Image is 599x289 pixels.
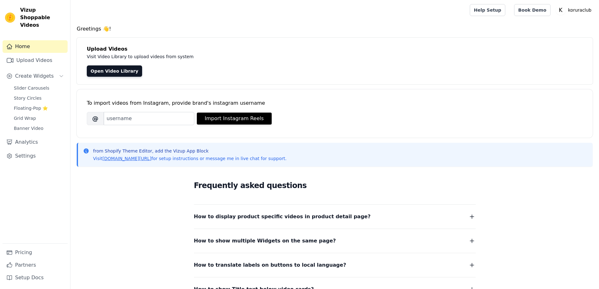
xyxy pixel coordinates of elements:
[104,112,194,125] input: username
[197,113,272,125] button: Import Instagram Reels
[87,53,369,60] p: Visit Video Library to upload videos from system
[77,25,593,33] h4: Greetings 👋!
[15,72,54,80] span: Create Widgets
[3,271,68,284] a: Setup Docs
[3,70,68,82] button: Create Widgets
[3,136,68,148] a: Analytics
[10,104,68,113] a: Floating-Pop ⭐
[194,236,336,245] span: How to show multiple Widgets on the same page?
[566,4,594,16] p: koruraclub
[14,85,49,91] span: Slider Carousels
[87,99,583,107] div: To import videos from Instagram, provide brand's instagram username
[10,114,68,123] a: Grid Wrap
[87,65,142,77] a: Open Video Library
[93,148,286,154] p: from Shopify Theme Editor, add the Vizup App Block
[87,112,104,125] span: @
[194,261,346,270] span: How to translate labels on buttons to local language?
[470,4,505,16] a: Help Setup
[3,150,68,162] a: Settings
[556,4,594,16] button: K koruraclub
[10,84,68,92] a: Slider Carousels
[514,4,550,16] a: Book Demo
[14,105,48,111] span: Floating-Pop ⭐
[194,261,476,270] button: How to translate labels on buttons to local language?
[14,95,42,101] span: Story Circles
[3,40,68,53] a: Home
[3,54,68,67] a: Upload Videos
[559,7,563,13] text: K
[194,236,476,245] button: How to show multiple Widgets on the same page?
[10,94,68,103] a: Story Circles
[103,156,152,161] a: [DOMAIN_NAME][URL]
[3,259,68,271] a: Partners
[10,124,68,133] a: Banner Video
[14,125,43,131] span: Banner Video
[87,45,583,53] h4: Upload Videos
[194,212,476,221] button: How to display product specific videos in product detail page?
[5,13,15,23] img: Vizup
[14,115,36,121] span: Grid Wrap
[194,179,476,192] h2: Frequently asked questions
[194,212,371,221] span: How to display product specific videos in product detail page?
[3,246,68,259] a: Pricing
[93,155,286,162] p: Visit for setup instructions or message me in live chat for support.
[20,6,65,29] span: Vizup Shoppable Videos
